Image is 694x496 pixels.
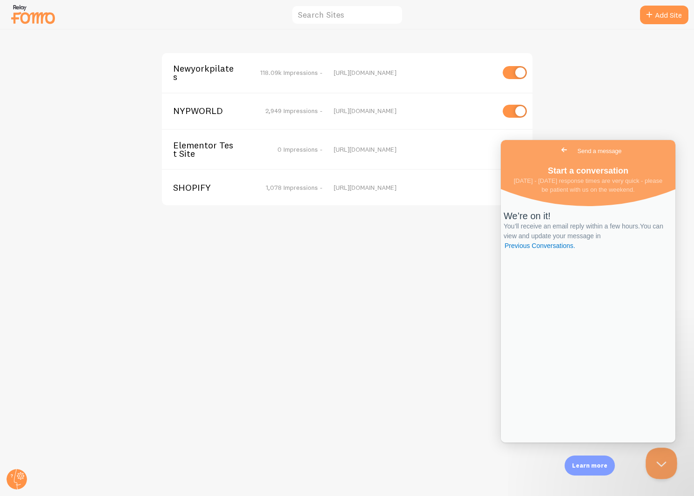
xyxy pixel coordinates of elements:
[260,68,323,77] span: 118.09k Impressions -
[173,107,248,115] span: NYPWORLD
[173,183,248,192] span: SHOPIFY
[173,141,248,158] span: Elementor Test Site
[334,183,494,192] div: [URL][DOMAIN_NAME]
[334,107,494,115] div: [URL][DOMAIN_NAME]
[266,183,323,192] span: 1,078 Impressions -
[334,68,494,77] div: [URL][DOMAIN_NAME]
[646,448,677,479] iframe: Help Scout Beacon - Close
[265,107,323,115] span: 2,949 Impressions -
[173,64,248,81] span: Newyorkpilates
[10,2,56,26] img: fomo-relay-logo-orange.svg
[572,461,607,470] p: Learn more
[501,140,675,442] iframe: Help Scout Beacon - Live Chat, Contact Form, and Knowledge Base
[334,145,494,154] div: [URL][DOMAIN_NAME]
[277,145,323,154] span: 0 Impressions -
[565,456,615,476] div: Learn more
